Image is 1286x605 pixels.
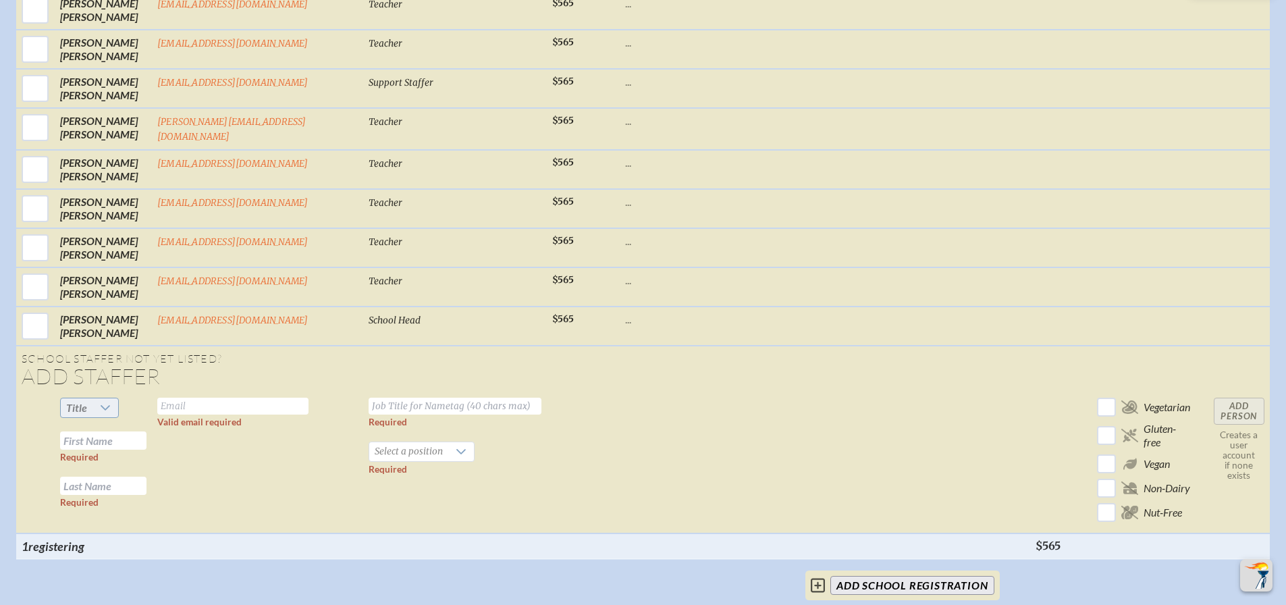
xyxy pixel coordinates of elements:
[1214,430,1264,481] p: Creates a user account if none exists
[157,158,309,169] a: [EMAIL_ADDRESS][DOMAIN_NAME]
[552,157,574,168] span: $565
[157,315,309,326] a: [EMAIL_ADDRESS][DOMAIN_NAME]
[552,313,574,325] span: $565
[625,273,1025,287] p: ...
[157,398,309,415] input: Email
[369,398,541,415] input: Job Title for Nametag (40 chars max)
[55,189,152,228] td: [PERSON_NAME] [PERSON_NAME]
[369,275,402,287] span: Teacher
[369,116,402,128] span: Teacher
[625,234,1025,248] p: ...
[16,533,152,559] th: 1
[552,274,574,286] span: $565
[55,267,152,307] td: [PERSON_NAME] [PERSON_NAME]
[157,77,309,88] a: [EMAIL_ADDRESS][DOMAIN_NAME]
[60,477,146,495] input: Last Name
[157,116,306,142] a: [PERSON_NAME][EMAIL_ADDRESS][DOMAIN_NAME]
[66,401,87,414] span: Title
[60,431,146,450] input: First Name
[625,156,1025,169] p: ...
[55,108,152,150] td: [PERSON_NAME] [PERSON_NAME]
[28,539,84,554] span: registering
[157,275,309,287] a: [EMAIL_ADDRESS][DOMAIN_NAME]
[1144,457,1170,471] span: Vegan
[369,158,402,169] span: Teacher
[60,497,99,508] label: Required
[552,115,574,126] span: $565
[157,236,309,248] a: [EMAIL_ADDRESS][DOMAIN_NAME]
[157,197,309,209] a: [EMAIL_ADDRESS][DOMAIN_NAME]
[552,235,574,246] span: $565
[369,197,402,209] span: Teacher
[369,315,421,326] span: School Head
[55,150,152,189] td: [PERSON_NAME] [PERSON_NAME]
[369,77,433,88] span: Support Staffer
[55,307,152,346] td: [PERSON_NAME] [PERSON_NAME]
[1243,562,1270,589] img: To the top
[55,30,152,69] td: [PERSON_NAME] [PERSON_NAME]
[625,114,1025,128] p: ...
[369,417,407,427] label: Required
[625,75,1025,88] p: ...
[1144,422,1192,449] span: Gluten-free
[552,36,574,48] span: $565
[1144,481,1190,495] span: Non-Dairy
[369,236,402,248] span: Teacher
[830,576,994,595] input: add School Registration
[552,196,574,207] span: $565
[157,38,309,49] a: [EMAIL_ADDRESS][DOMAIN_NAME]
[369,442,448,461] span: Select a position
[369,38,402,49] span: Teacher
[55,228,152,267] td: [PERSON_NAME] [PERSON_NAME]
[61,398,92,417] span: Title
[1144,506,1182,519] span: Nut-Free
[625,195,1025,209] p: ...
[60,452,99,463] label: Required
[1144,400,1190,414] span: Vegetarian
[625,313,1025,326] p: ...
[552,76,574,87] span: $565
[625,36,1025,49] p: ...
[1240,559,1272,591] button: Scroll Top
[157,417,242,427] label: Valid email required
[369,464,407,475] label: Required
[55,69,152,108] td: [PERSON_NAME] [PERSON_NAME]
[1030,533,1092,559] th: $565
